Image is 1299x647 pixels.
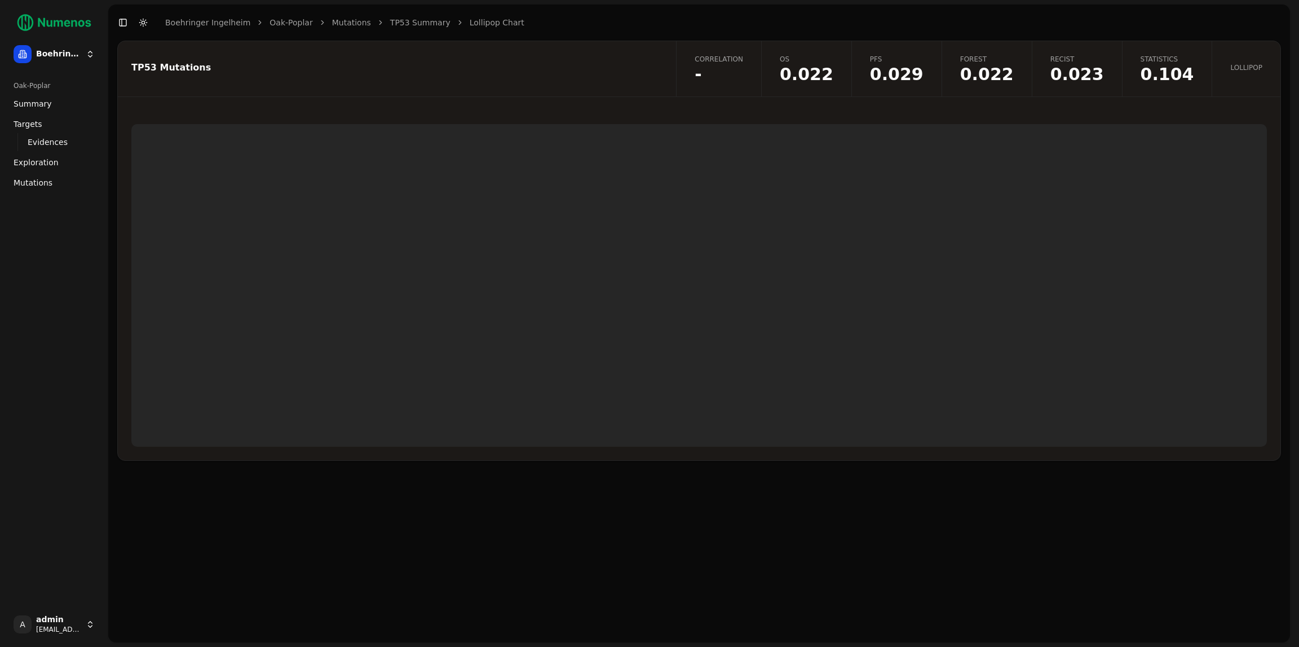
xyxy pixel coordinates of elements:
a: Forest0.022 [942,41,1032,96]
span: 0.104 [1141,66,1194,83]
a: OS0.022 [761,41,851,96]
a: Statistics0.104 [1122,41,1212,96]
span: 0.029 [870,66,924,83]
a: Targets [9,115,99,133]
span: Lollipop [1230,63,1262,72]
span: A [14,615,32,633]
span: Boehringer Ingelheim [36,49,81,59]
span: - [695,66,743,83]
a: Exploration [9,153,99,171]
nav: breadcrumb [165,17,524,28]
a: Recist0.023 [1032,41,1122,96]
span: PFS [870,55,924,64]
a: Lollipop Chart [470,17,524,28]
a: Summary [9,95,99,113]
button: Toggle Sidebar [115,15,131,30]
a: TP53 Summary [390,17,450,28]
a: Mutations [332,17,371,28]
div: TP53 Mutations [131,63,659,72]
a: Correlation- [676,41,761,96]
button: Aadmin[EMAIL_ADDRESS] [9,611,99,638]
span: 0.022 [780,66,833,83]
span: [EMAIL_ADDRESS] [36,625,81,634]
a: Evidences [23,134,86,150]
a: Oak-Poplar [269,17,312,28]
span: 0.022 [960,66,1014,83]
a: Lollipop [1212,41,1280,96]
span: admin [36,615,81,625]
button: Boehringer Ingelheim [9,41,99,68]
a: Mutations [9,174,99,192]
span: OS [780,55,833,64]
a: Boehringer Ingelheim [165,17,250,28]
span: Statistics [1141,55,1194,64]
span: Evidences [28,137,68,148]
span: Forest [960,55,1014,64]
span: Summary [14,98,52,109]
span: Correlation [695,55,743,64]
span: Exploration [14,157,59,168]
span: Mutations [14,177,52,188]
span: Recist [1050,55,1104,64]
span: 0.023 [1050,66,1104,83]
img: Numenos [9,9,99,36]
button: Toggle Dark Mode [135,15,151,30]
div: Oak-Poplar [9,77,99,95]
a: PFS0.029 [851,41,942,96]
span: Targets [14,118,42,130]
